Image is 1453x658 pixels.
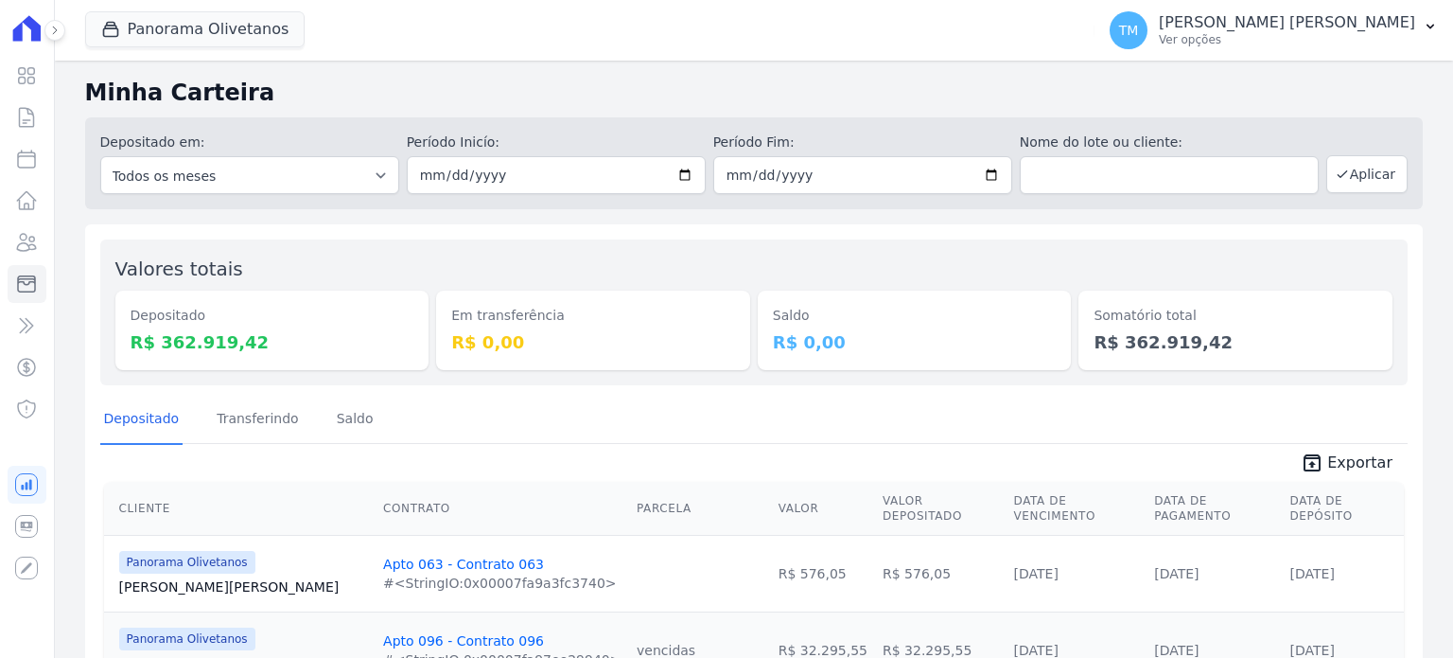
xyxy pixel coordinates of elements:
[875,535,1007,612] td: R$ 576,05
[85,11,306,47] button: Panorama Olivetanos
[1326,155,1408,193] button: Aplicar
[383,574,616,593] div: #<StringIO:0x00007fa9a3fc3740>
[1159,13,1415,32] p: [PERSON_NAME] [PERSON_NAME]
[407,133,706,152] label: Período Inicío:
[1094,306,1377,326] dt: Somatório total
[713,133,1012,152] label: Período Fim:
[1327,452,1392,474] span: Exportar
[629,482,771,536] th: Parcela
[1014,566,1059,581] a: [DATE]
[131,306,414,326] dt: Depositado
[100,134,205,150] label: Depositado em:
[637,643,695,658] a: vencidas
[1290,566,1335,581] a: [DATE]
[1154,566,1199,581] a: [DATE]
[1094,4,1453,57] button: TM [PERSON_NAME] [PERSON_NAME] Ver opções
[771,482,875,536] th: Valor
[104,482,376,536] th: Cliente
[1147,482,1282,536] th: Data de Pagamento
[773,306,1057,326] dt: Saldo
[1007,482,1147,536] th: Data de Vencimento
[1159,32,1415,47] p: Ver opções
[451,306,735,326] dt: Em transferência
[383,633,544,649] a: Apto 096 - Contrato 096
[1154,643,1199,658] a: [DATE]
[1020,133,1319,152] label: Nome do lote ou cliente:
[131,329,414,355] dd: R$ 362.919,42
[771,535,875,612] td: R$ 576,05
[1286,452,1408,478] a: unarchive Exportar
[1290,643,1335,658] a: [DATE]
[119,628,255,650] span: Panorama Olivetanos
[115,258,243,280] label: Valores totais
[100,396,184,445] a: Depositado
[773,329,1057,355] dd: R$ 0,00
[1283,482,1405,536] th: Data de Depósito
[119,578,368,596] a: [PERSON_NAME][PERSON_NAME]
[383,557,544,572] a: Apto 063 - Contrato 063
[1094,329,1377,355] dd: R$ 362.919,42
[875,482,1007,536] th: Valor Depositado
[1014,643,1059,658] a: [DATE]
[333,396,377,445] a: Saldo
[85,76,1423,110] h2: Minha Carteira
[1119,24,1139,37] span: TM
[451,329,735,355] dd: R$ 0,00
[213,396,303,445] a: Transferindo
[376,482,629,536] th: Contrato
[1301,452,1323,474] i: unarchive
[119,551,255,574] span: Panorama Olivetanos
